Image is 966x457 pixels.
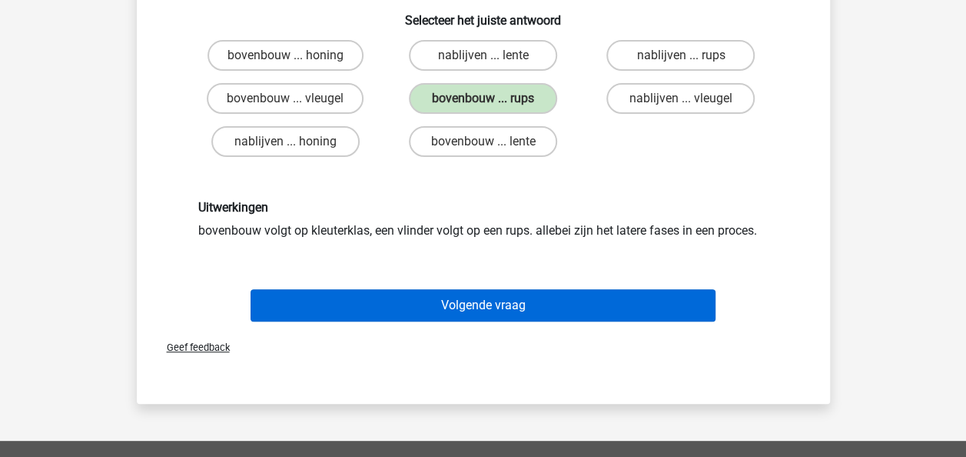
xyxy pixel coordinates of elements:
label: nablijven ... rups [606,40,755,71]
label: nablijven ... lente [409,40,557,71]
label: nablijven ... honing [211,126,360,157]
h6: Selecteer het juiste antwoord [161,1,805,28]
label: bovenbouw ... rups [409,83,557,114]
div: bovenbouw volgt op kleuterklas, een vlinder volgt op een rups. allebei zijn het latere fases in e... [187,200,780,239]
button: Volgende vraag [251,289,715,322]
label: bovenbouw ... vleugel [207,83,363,114]
label: bovenbouw ... lente [409,126,557,157]
span: Geef feedback [154,342,230,353]
h6: Uitwerkingen [198,200,768,215]
label: bovenbouw ... honing [207,40,363,71]
label: nablijven ... vleugel [606,83,755,114]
